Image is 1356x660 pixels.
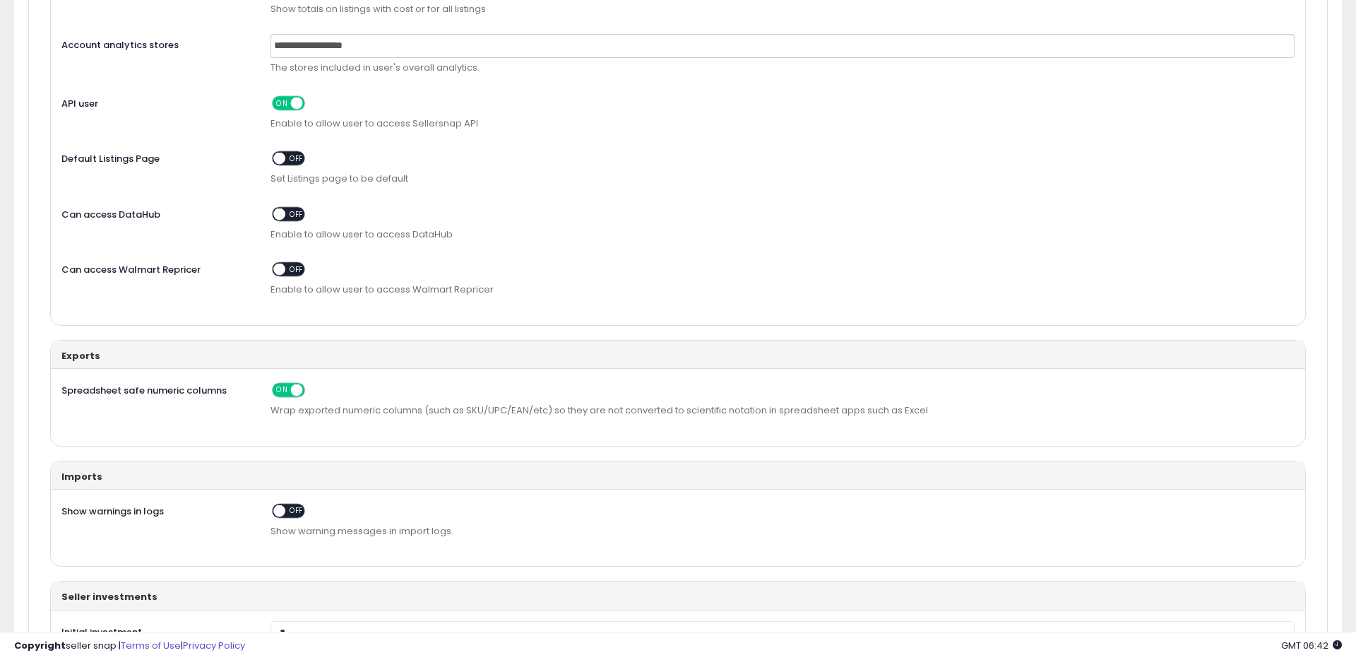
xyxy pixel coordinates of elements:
span: Enable to allow user to access DataHub [270,228,1295,242]
label: Default Listings Page [51,148,260,166]
h3: Imports [61,472,1295,482]
h3: Seller investments [61,592,1295,602]
p: The stores included in user's overall analytics. [270,61,1295,75]
label: API user [51,93,260,111]
label: Spreadsheet safe numeric columns [51,379,260,398]
label: Can access Walmart Repricer [51,259,260,277]
label: Initial investment [51,621,260,640]
span: OFF [302,97,325,109]
label: Account analytics stores [51,34,260,52]
span: Wrap exported numeric columns (such as SKU/UPC/EAN/etc) so they are not converted to scientific n... [270,404,1295,418]
h3: Exports [61,351,1295,361]
span: 2025-08-18 06:42 GMT [1281,639,1342,652]
span: ON [273,384,291,396]
strong: Copyright [14,639,66,652]
span: Set Listings page to be default [270,172,1295,186]
span: OFF [285,505,308,517]
span: OFF [285,264,308,276]
span: Enable to allow user to access Sellersnap API [270,117,1295,131]
span: OFF [302,384,325,396]
label: Show warnings in logs [51,500,260,519]
a: Privacy Policy [183,639,245,652]
span: Enable to allow user to access Walmart Repricer [270,283,1295,297]
span: OFF [285,153,308,165]
a: Terms of Use [121,639,181,652]
span: Show warning messages in import logs. [270,525,1295,538]
p: Show totals on listings with cost or for all listings [270,3,1295,16]
span: ON [273,97,291,109]
label: Can access DataHub [51,204,260,222]
div: seller snap | | [14,640,245,653]
span: OFF [285,208,308,220]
